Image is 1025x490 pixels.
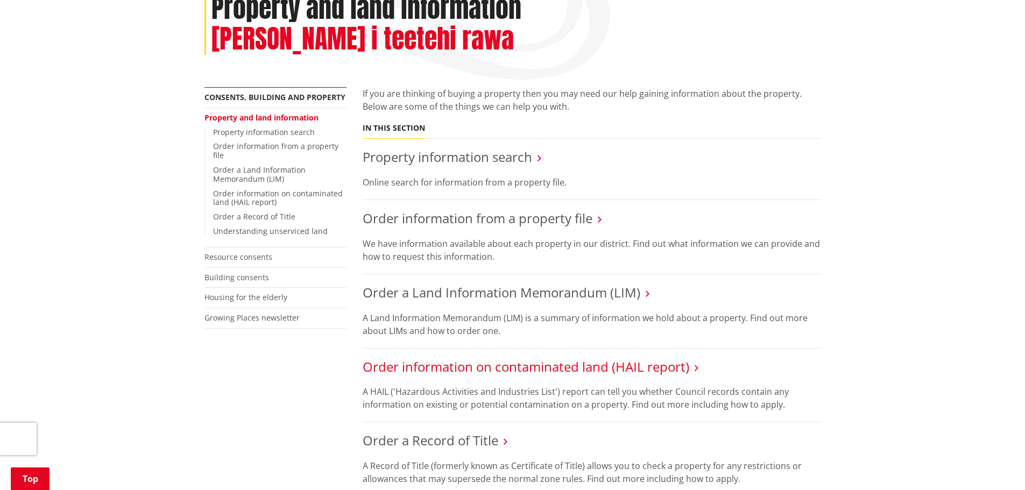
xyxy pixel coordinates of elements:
p: Online search for information from a property file. [363,176,821,189]
p: A HAIL ('Hazardous Activities and Industries List') report can tell you whether Council records c... [363,385,821,411]
p: We have information available about each property in our district. Find out what information we c... [363,237,821,263]
p: A Record of Title (formerly known as Certificate of Title) allows you to check a property for any... [363,459,821,485]
a: Property and land information [204,112,319,123]
a: Order information on contaminated land (HAIL report) [213,188,343,208]
a: Understanding unserviced land [213,226,328,236]
a: Building consents [204,272,269,282]
a: Order information on contaminated land (HAIL report) [363,358,689,375]
a: Order a Land Information Memorandum (LIM) [363,283,640,301]
a: Order a Record of Title [363,431,498,449]
iframe: Messenger Launcher [975,445,1014,484]
a: Order information from a property file [363,209,592,227]
h5: In this section [363,124,425,133]
p: A Land Information Memorandum (LIM) is a summary of information we hold about a property. Find ou... [363,311,821,337]
a: Resource consents [204,252,272,262]
a: Order information from a property file [213,141,338,160]
a: Consents, building and property [204,92,345,102]
a: Housing for the elderly [204,292,287,302]
p: If you are thinking of buying a property then you may need our help gaining information about the... [363,87,821,113]
a: Order a Record of Title [213,211,295,222]
a: Property information search [213,127,315,137]
a: Top [11,467,50,490]
a: Growing Places newsletter [204,313,300,323]
h2: [PERSON_NAME] i teetehi rawa [211,24,514,55]
a: Order a Land Information Memorandum (LIM) [213,165,306,184]
a: Property information search [363,148,532,166]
